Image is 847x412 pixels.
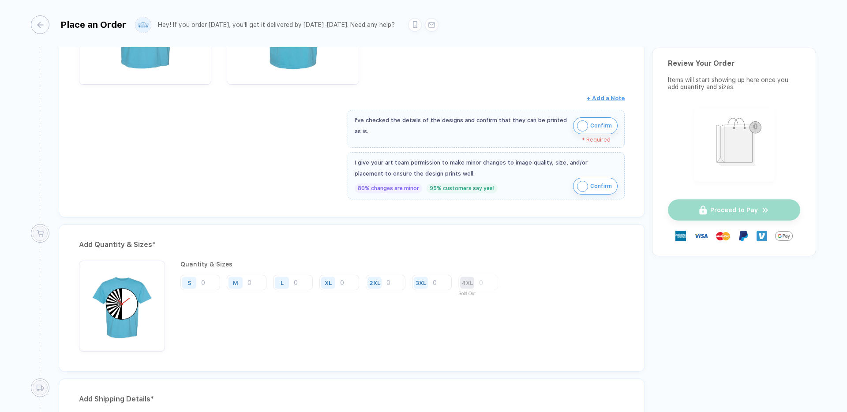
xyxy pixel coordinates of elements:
div: 80% changes are minor [355,184,422,193]
div: 2XL [369,279,380,286]
img: Venmo [757,231,767,241]
span: Confirm [590,119,612,133]
div: Review Your Order [668,59,800,67]
img: user profile [135,17,151,33]
button: + Add a Note [587,91,625,105]
img: express [675,231,686,241]
div: 95% customers say yes! [427,184,498,193]
span: Confirm [590,179,612,193]
div: L [281,279,284,286]
img: ff3d378d-254c-4073-a202-530808201ffb_nt_front_1753968835766.jpg [83,265,161,342]
div: I've checked the details of the designs and confirm that they can be printed as is. [355,115,569,137]
div: Quantity & Sizes [180,261,505,268]
div: M [233,279,238,286]
img: master-card [716,229,730,243]
div: Items will start showing up here once you add quantity and sizes. [668,76,800,90]
div: Place an Order [60,19,126,30]
div: S [187,279,191,286]
div: * Required [355,137,611,143]
button: iconConfirm [573,117,618,134]
div: Hey! If you order [DATE], you'll get it delivered by [DATE]–[DATE]. Need any help? [158,21,395,29]
img: Paypal [738,231,749,241]
div: Add Quantity & Sizes [79,238,625,252]
img: icon [577,181,588,192]
p: Sold Out [458,291,505,296]
img: visa [694,229,708,243]
div: 3XL [416,279,426,286]
img: shopping_bag.png [698,112,771,176]
img: icon [577,120,588,131]
span: + Add a Note [587,95,625,101]
div: XL [325,279,332,286]
button: iconConfirm [573,178,618,195]
img: GPay [775,227,793,245]
div: Add Shipping Details [79,392,625,406]
div: I give your art team permission to make minor changes to image quality, size, and/or placement to... [355,157,618,179]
